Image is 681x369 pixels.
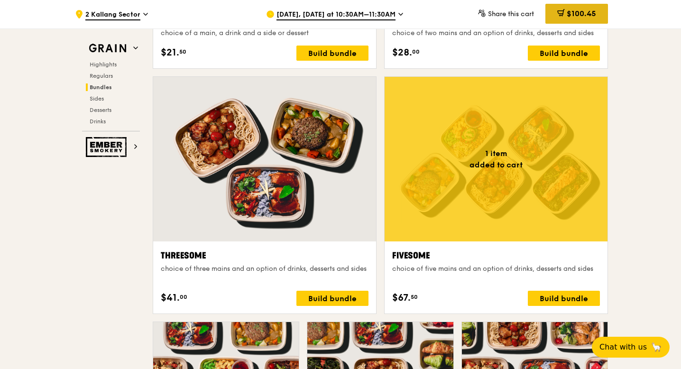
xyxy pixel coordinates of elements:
span: 2 Kallang Sector [85,10,140,20]
span: 50 [179,48,186,55]
div: choice of a main, a drink and a side or dessert [161,28,368,38]
span: $28. [392,46,412,60]
span: [DATE], [DATE] at 10:30AM–11:30AM [276,10,396,20]
span: 00 [180,293,187,301]
span: Highlights [90,61,117,68]
span: Desserts [90,107,111,113]
span: $41. [161,291,180,305]
span: Regulars [90,73,113,79]
span: 00 [412,48,420,55]
span: Share this cart [488,10,534,18]
span: $21. [161,46,179,60]
div: choice of five mains and an option of drinks, desserts and sides [392,264,600,274]
div: Build bundle [528,46,600,61]
img: Ember Smokery web logo [86,137,129,157]
div: Fivesome [392,249,600,262]
div: choice of three mains and an option of drinks, desserts and sides [161,264,368,274]
div: Build bundle [528,291,600,306]
div: Build bundle [296,46,368,61]
div: Threesome [161,249,368,262]
span: 🦙 [651,341,662,353]
div: choice of two mains and an option of drinks, desserts and sides [392,28,600,38]
span: Drinks [90,118,106,125]
span: Chat with us [599,341,647,353]
button: Chat with us🦙 [592,337,670,358]
span: $100.45 [567,9,596,18]
div: Build bundle [296,291,368,306]
img: Grain web logo [86,40,129,57]
span: 50 [411,293,418,301]
span: Sides [90,95,104,102]
span: $67. [392,291,411,305]
span: Bundles [90,84,112,91]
